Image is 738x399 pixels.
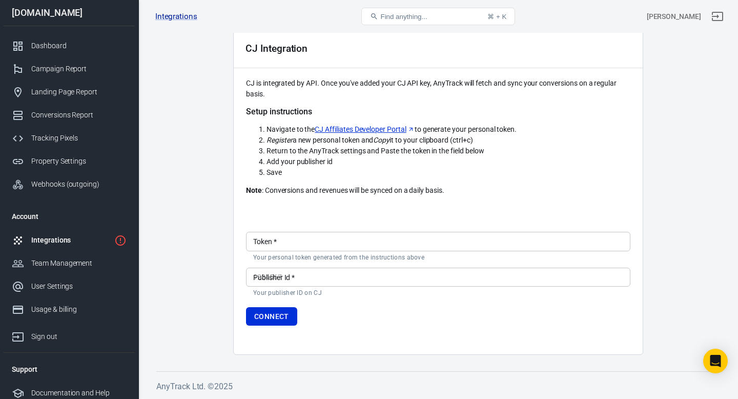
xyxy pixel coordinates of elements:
a: Team Management [4,252,135,275]
div: Open Intercom Messenger [703,349,728,373]
div: [DOMAIN_NAME] [4,8,135,17]
span: a new personal token and it to your clipboard (ctrl+c) [266,136,473,144]
button: Find anything...⌘ + K [361,8,515,25]
div: Campaign Report [31,64,127,74]
em: Register [266,136,293,144]
a: Sign out [4,321,135,348]
li: Support [4,357,135,382]
a: Dashboard [4,34,135,57]
div: Sign out [31,331,127,342]
h5: Setup instructions [246,107,630,117]
span: Navigate to the to generate your personal token. [266,125,517,133]
strong: Note [246,186,262,194]
div: ⌘ + K [487,13,506,21]
div: Account id: UQweojfB [647,11,701,22]
span: Save [266,168,282,176]
a: Campaign Report [4,57,135,81]
p: : Conversions and revenues will be synced on a daily basis. [246,185,630,196]
a: Property Settings [4,150,135,173]
div: Tracking Pixels [31,133,127,144]
div: CJ Integration [245,43,307,54]
span: Add your publisher id [266,157,333,166]
a: Tracking Pixels [4,127,135,150]
p: Your publisher ID on CJ [253,289,623,297]
li: Account [4,204,135,229]
div: Property Settings [31,156,127,167]
button: Connect [246,307,297,326]
div: Landing Page Report [31,87,127,97]
div: Documentation and Help [31,388,127,398]
svg: 2 networks not verified yet [114,234,127,247]
input: 1234567 [246,268,630,287]
a: Integrations [155,11,197,22]
span: Find anything... [380,13,427,21]
div: User Settings [31,281,127,292]
input: aaaaaaaaaaaaaaaaaaaaaaaaaa [246,232,630,251]
em: Copy [373,136,389,144]
div: Conversions Report [31,110,127,121]
div: Integrations [31,235,110,246]
a: Conversions Report [4,104,135,127]
div: Team Management [31,258,127,269]
a: Integrations [4,229,135,252]
div: Usage & billing [31,304,127,315]
a: Landing Page Report [4,81,135,104]
a: User Settings [4,275,135,298]
p: Your personal token generated from the instructions above [253,253,623,262]
a: Usage & billing [4,298,135,321]
span: Return to the AnyTrack settings and Paste the token in the field below [266,147,484,155]
div: Webhooks (outgoing) [31,179,127,190]
p: CJ is integrated by API. Once you've added your CJ API key, AnyTrack will fetch and sync your con... [246,78,630,99]
h6: AnyTrack Ltd. © 2025 [156,380,720,393]
div: Dashboard [31,41,127,51]
a: Webhooks (outgoing) [4,173,135,196]
a: Sign out [705,4,730,29]
a: CJ Affiliates Developer Portal [315,124,415,135]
